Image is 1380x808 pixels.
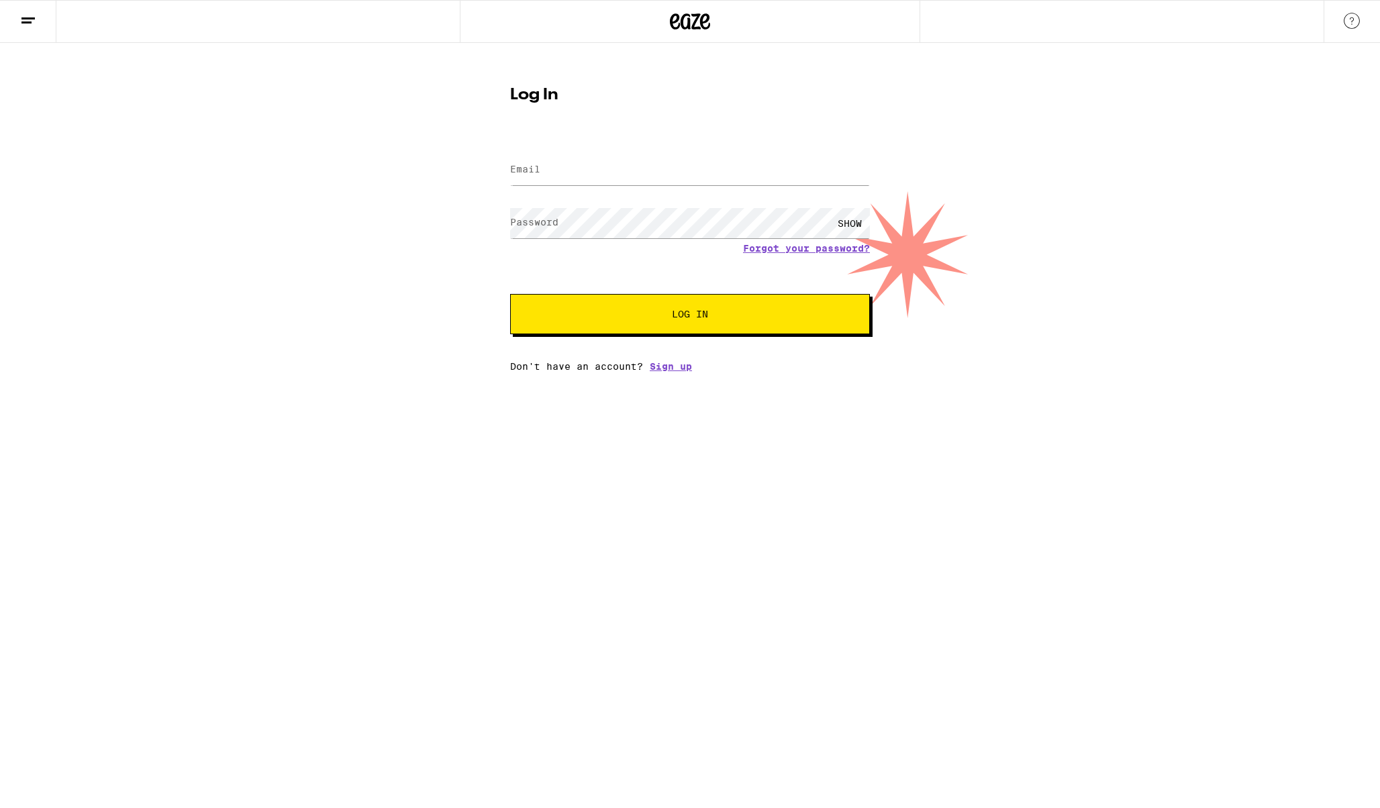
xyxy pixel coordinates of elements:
a: Sign up [650,361,692,372]
button: Log In [510,294,870,334]
h1: Log In [510,87,870,103]
span: Log In [672,309,708,319]
div: Don't have an account? [510,361,870,372]
a: Forgot your password? [743,243,870,254]
div: SHOW [830,208,870,238]
input: Email [510,155,870,185]
label: Password [510,217,558,228]
label: Email [510,164,540,174]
